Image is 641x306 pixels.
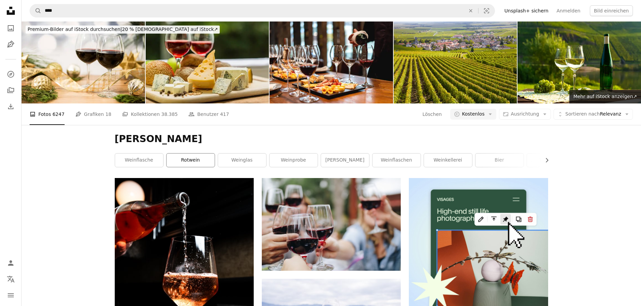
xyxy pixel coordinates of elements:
span: Kostenlos [462,111,485,118]
a: Grafiken 18 [75,103,111,125]
a: Kollektionen 38.385 [122,103,178,125]
a: Startseite — Unsplash [4,4,17,19]
a: Bier [475,154,524,167]
a: Weinflaschen [372,154,421,167]
form: Finden Sie Bildmaterial auf der ganzen Webseite [30,4,495,17]
a: Unsplash+ sichern [500,5,553,16]
a: Weinglas [218,154,266,167]
h1: [PERSON_NAME] [115,133,548,145]
a: Menschen, die ihre klaren Weingläser werfen [262,221,401,227]
img: - Wein [146,21,269,103]
a: Rotwein [167,154,215,167]
span: 417 [220,111,229,118]
img: Berühmte deutsche Qualitäts-Weißwein-Riesling, hergestellt in Mosel-Wein regio aus weißen Trauben... [518,21,641,103]
a: Mehr auf iStock anzeigen↗ [569,90,641,103]
a: Anmelden / Registrieren [4,256,17,270]
button: Sprache [4,272,17,286]
a: Weinflasche [115,154,163,167]
button: Unsplash suchen [30,4,41,17]
img: Burgund Weinberge [394,21,517,103]
span: 20 % [DEMOGRAPHIC_DATA] auf iStock ↗ [28,27,218,32]
button: Menü [4,289,17,302]
button: Ausrichtung [499,109,551,120]
a: Weinkellerei [424,154,472,167]
span: Sortieren nach [565,111,600,117]
img: Menschen, die ihre klaren Weingläser werfen [262,178,401,270]
img: Weihnachten Weihnachtsfeier, Weinprobe Veranstaltung. [22,21,145,103]
a: Weißwein [527,154,575,167]
a: Weinprobe [270,154,318,167]
button: Visuelle Suche [478,4,495,17]
span: Mehr auf iStock anzeigen ↗ [573,94,637,99]
a: Fotos [4,21,17,35]
a: Premium-Bilder auf iStock durchsuchen|20 % [DEMOGRAPHIC_DATA] auf iStock↗ [22,21,224,38]
a: Kollektionen [4,84,17,97]
button: Löschen [463,4,478,17]
button: Liste nach rechts verschieben [541,154,548,167]
button: Sortieren nachRelevanz [554,109,633,120]
a: Benutzer 417 [188,103,229,125]
button: Bild einreichen [590,5,633,16]
span: 38.385 [161,111,178,118]
a: [PERSON_NAME] [321,154,369,167]
img: Sommelier serviert Gläser weinverkostung Veranstaltung [270,21,393,103]
a: Grafiken [4,38,17,51]
button: Löschen [422,109,442,120]
button: Kostenlos [450,109,496,120]
span: Ausrichtung [511,111,539,117]
a: Anmelden [553,5,584,16]
span: Premium-Bilder auf iStock durchsuchen | [28,27,122,32]
a: Entdecken [4,68,17,81]
a: Bisherige Downloads [4,100,17,113]
a: Schnaps gießt in Weinglas [115,279,254,285]
span: Relevanz [565,111,621,118]
span: 18 [105,111,111,118]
